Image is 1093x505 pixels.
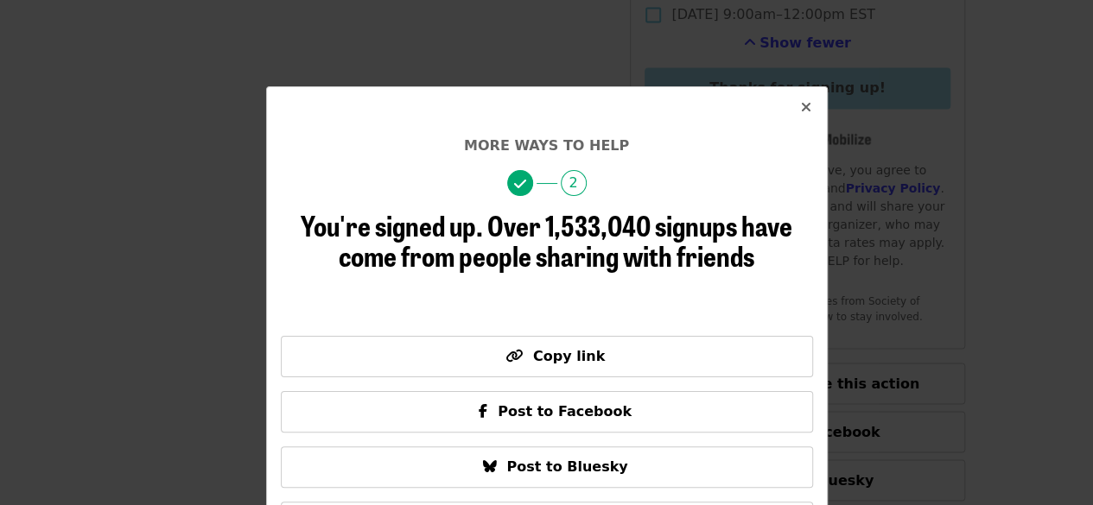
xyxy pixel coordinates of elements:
i: bluesky icon [482,458,496,475]
span: Post to Facebook [498,403,632,420]
button: Close [785,87,827,129]
button: Copy link [281,336,813,377]
i: times icon [801,99,811,116]
span: More ways to help [464,137,629,154]
i: check icon [514,176,526,193]
span: Copy link [533,348,605,364]
span: Post to Bluesky [506,458,627,475]
i: link icon [505,348,523,364]
i: facebook-f icon [479,403,487,420]
button: Post to Facebook [281,391,813,432]
button: Post to Bluesky [281,446,813,488]
span: You're signed up. [301,205,483,245]
span: 2 [561,170,587,196]
span: Over 1,533,040 signups have come from people sharing with friends [339,205,792,275]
